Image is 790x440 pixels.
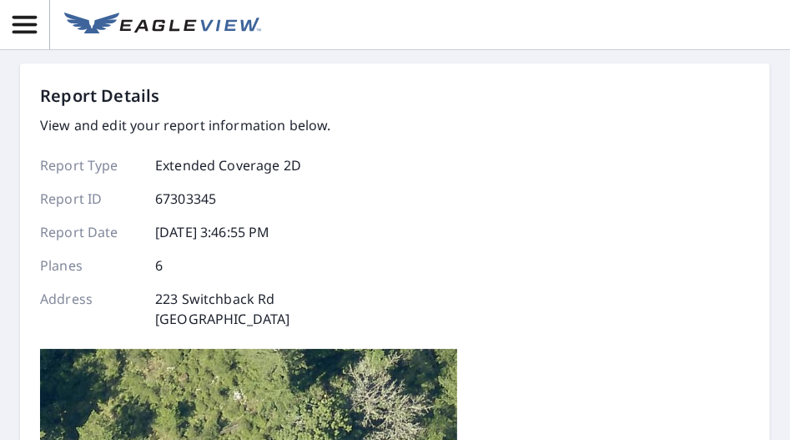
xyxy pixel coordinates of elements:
[40,189,140,209] p: Report ID
[40,115,331,135] p: View and edit your report information below.
[40,255,140,276] p: Planes
[40,289,140,329] p: Address
[40,222,140,242] p: Report Date
[155,289,290,329] p: 223 Switchback Rd [GEOGRAPHIC_DATA]
[64,13,261,38] img: EV Logo
[155,255,163,276] p: 6
[155,189,216,209] p: 67303345
[155,222,270,242] p: [DATE] 3:46:55 PM
[40,155,140,175] p: Report Type
[155,155,301,175] p: Extended Coverage 2D
[40,83,160,109] p: Report Details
